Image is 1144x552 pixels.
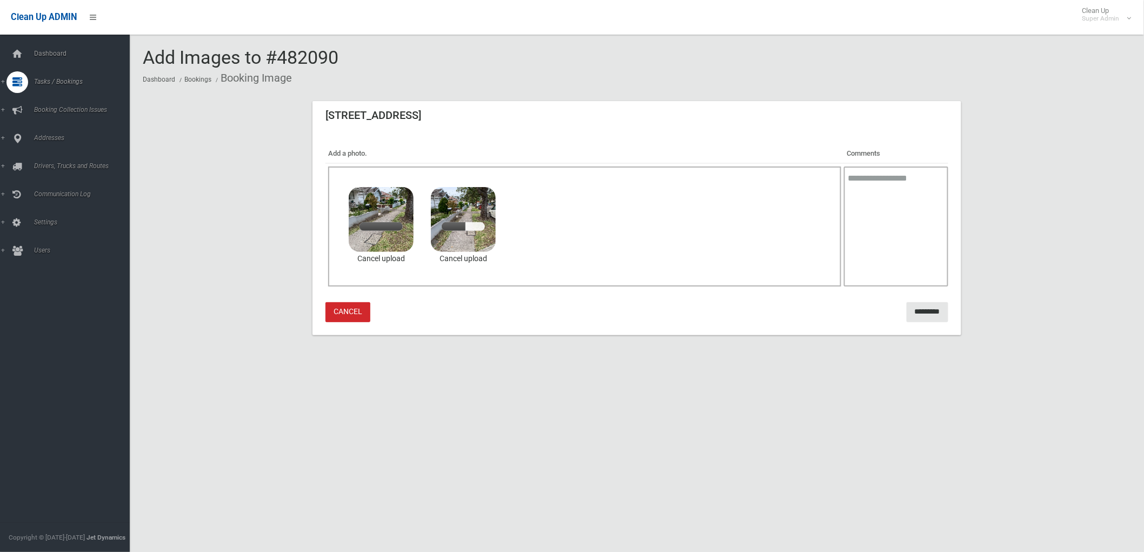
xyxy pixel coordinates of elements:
[325,144,844,163] th: Add a photo.
[213,68,292,88] li: Booking Image
[31,247,139,254] span: Users
[31,162,139,170] span: Drivers, Trucks and Routes
[31,218,139,226] span: Settings
[31,50,139,57] span: Dashboard
[1077,6,1130,23] span: Clean Up
[184,76,211,83] a: Bookings
[31,106,139,114] span: Booking Collection Issues
[325,302,370,322] a: Cancel
[325,110,421,121] h3: [STREET_ADDRESS]
[431,252,496,266] a: Cancel upload
[11,12,77,22] span: Clean Up ADMIN
[844,144,948,163] th: Comments
[143,46,338,68] span: Add Images to #482090
[31,190,139,198] span: Communication Log
[143,76,175,83] a: Dashboard
[349,252,414,266] a: Cancel upload
[31,134,139,142] span: Addresses
[31,78,139,85] span: Tasks / Bookings
[1082,15,1120,23] small: Super Admin
[87,534,125,541] strong: Jet Dynamics
[9,534,85,541] span: Copyright © [DATE]-[DATE]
